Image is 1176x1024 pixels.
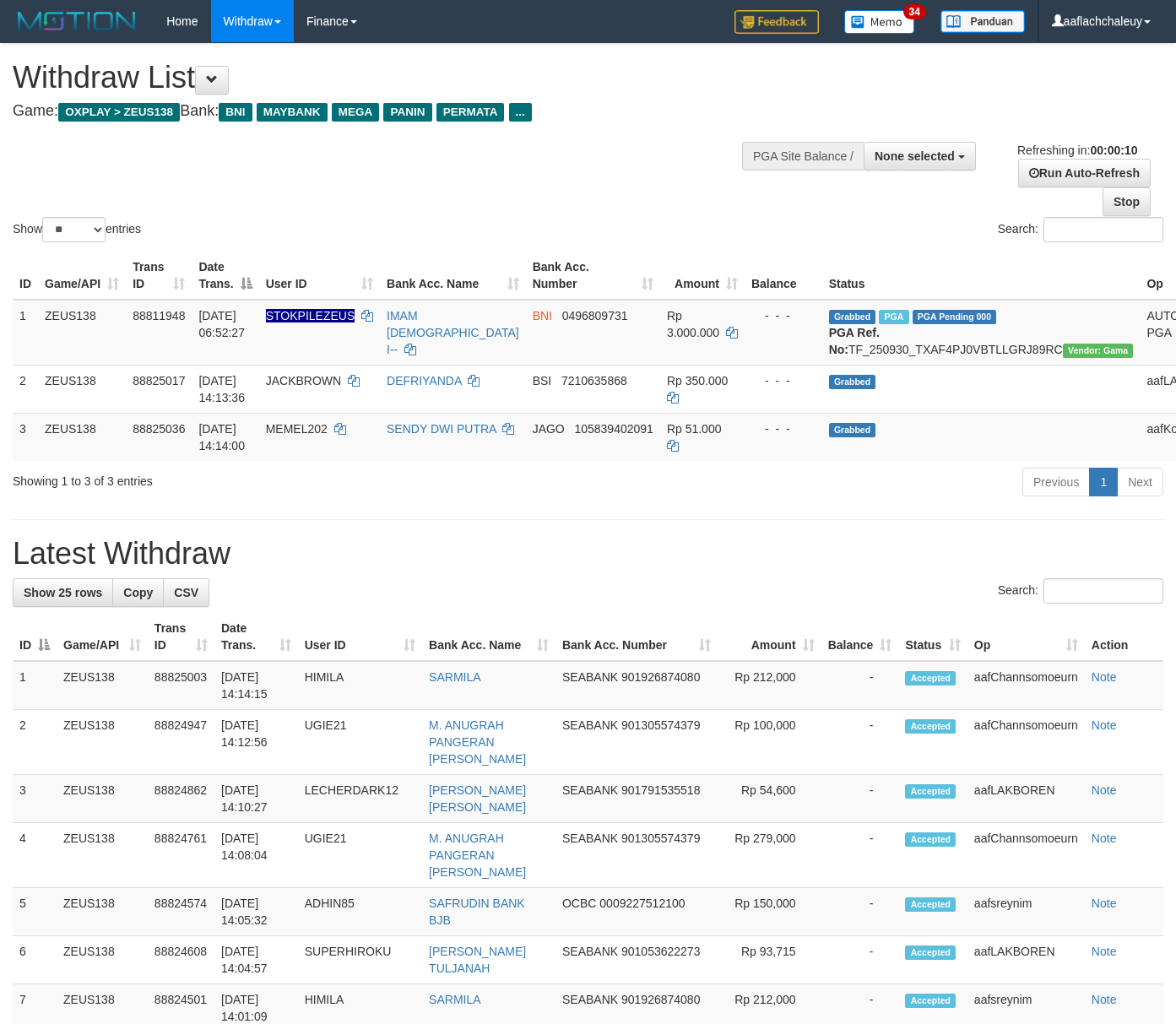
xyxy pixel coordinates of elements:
th: Amount: activate to sort column ascending [718,613,821,661]
img: Feedback.jpg [734,10,819,34]
span: Accepted [905,719,956,734]
img: panduan.png [940,10,1025,33]
span: SEABANK [562,993,618,1006]
th: Bank Acc. Name: activate to sort column ascending [380,252,526,300]
span: Accepted [905,671,956,685]
div: PGA Site Balance / [742,142,864,171]
th: Balance [745,252,822,300]
th: Action [1085,613,1163,661]
span: Rp 51.000 [667,422,722,436]
span: 88825017 [133,374,185,387]
a: Note [1092,993,1117,1006]
td: ZEUS138 [57,775,148,823]
th: Date Trans.: activate to sort column ascending [214,613,298,661]
span: 88825036 [133,422,185,436]
span: Marked by aafsreyleap [879,310,908,324]
th: Bank Acc. Number: activate to sort column ascending [555,613,718,661]
th: Balance: activate to sort column ascending [821,613,899,661]
a: [PERSON_NAME] [PERSON_NAME] [429,783,526,814]
td: ZEUS138 [38,413,126,461]
span: Rp 350.000 [667,374,728,387]
td: [DATE] 14:12:56 [214,710,298,775]
a: M. ANUGRAH PANGERAN [PERSON_NAME] [429,832,526,879]
td: [DATE] 14:14:15 [214,661,298,710]
a: 1 [1089,468,1118,496]
span: Accepted [905,897,956,912]
td: - [821,888,899,936]
span: SEABANK [562,670,618,684]
a: Note [1092,718,1117,732]
th: Bank Acc. Name: activate to sort column ascending [422,613,555,661]
td: aafLAKBOREN [967,775,1085,823]
span: Refreshing in: [1017,144,1137,157]
td: Rp 150,000 [718,888,821,936]
span: JAGO [533,422,565,436]
span: Rp 3.000.000 [667,309,719,339]
span: Accepted [905,945,956,960]
td: 4 [13,823,57,888]
span: 88811948 [133,309,185,322]
a: DEFRIYANDA [387,374,461,387]
td: [DATE] 14:05:32 [214,888,298,936]
th: ID [13,252,38,300]
span: Copy 7210635868 to clipboard [561,374,627,387]
img: MOTION_logo.png [13,8,141,34]
a: [PERSON_NAME] TULJANAH [429,945,526,975]
label: Search: [998,217,1163,242]
a: Note [1092,670,1117,684]
td: 88824608 [148,936,214,984]
span: Copy 901305574379 to clipboard [621,832,700,845]
span: Nama rekening ada tanda titik/strip, harap diedit [266,309,355,322]
span: [DATE] 14:13:36 [198,374,245,404]
td: Rp 93,715 [718,936,821,984]
a: SENDY DWI PUTRA [387,422,496,436]
span: Show 25 rows [24,586,102,599]
th: Trans ID: activate to sort column ascending [126,252,192,300]
span: Copy 105839402091 to clipboard [574,422,653,436]
span: PERMATA [436,103,505,122]
h1: Withdraw List [13,61,767,95]
th: User ID: activate to sort column ascending [259,252,380,300]
td: ADHIN85 [298,888,422,936]
span: PGA Pending [913,310,997,324]
h1: Latest Withdraw [13,537,1163,571]
a: Note [1092,832,1117,845]
img: Button%20Memo.svg [844,10,915,34]
input: Search: [1043,578,1163,604]
span: OCBC [562,897,596,910]
div: Showing 1 to 3 of 3 entries [13,466,477,490]
td: - [821,710,899,775]
div: - - - [751,307,816,324]
a: Run Auto-Refresh [1018,159,1151,187]
span: PANIN [383,103,431,122]
a: IMAM [DEMOGRAPHIC_DATA] I-- [387,309,519,356]
span: MEGA [332,103,380,122]
strong: 00:00:10 [1090,144,1137,157]
th: ID: activate to sort column descending [13,613,57,661]
a: Note [1092,945,1117,958]
td: ZEUS138 [57,888,148,936]
span: Copy 901305574379 to clipboard [621,718,700,732]
td: 6 [13,936,57,984]
th: Amount: activate to sort column ascending [660,252,745,300]
span: Grabbed [829,310,876,324]
th: Status: activate to sort column ascending [898,613,967,661]
span: SEABANK [562,783,618,797]
span: Copy [123,586,153,599]
th: Status [822,252,1141,300]
td: 88824761 [148,823,214,888]
td: 1 [13,300,38,366]
a: SARMILA [429,670,480,684]
span: BNI [219,103,252,122]
td: ZEUS138 [57,710,148,775]
b: PGA Ref. No: [829,326,880,356]
td: aafChannsomoeurn [967,823,1085,888]
td: 1 [13,661,57,710]
td: aafChannsomoeurn [967,710,1085,775]
a: SARMILA [429,993,480,1006]
span: BNI [533,309,552,322]
td: [DATE] 14:08:04 [214,823,298,888]
td: - [821,823,899,888]
span: SEABANK [562,945,618,958]
th: Trans ID: activate to sort column ascending [148,613,214,661]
